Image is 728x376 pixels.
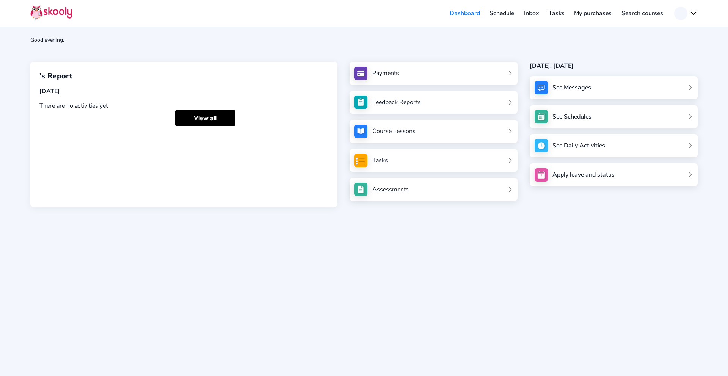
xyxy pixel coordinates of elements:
img: see_atten.jpg [354,96,367,109]
img: payments.jpg [354,67,367,80]
a: Assessments [354,183,513,196]
div: Good evening, [30,36,698,44]
img: tasksForMpWeb.png [354,154,367,167]
div: There are no activities yet [39,102,328,110]
img: assessments.jpg [354,183,367,196]
div: Apply leave and status [552,171,615,179]
img: activity.jpg [535,139,548,152]
a: My purchases [569,7,617,19]
div: [DATE], [DATE] [530,62,698,70]
a: Payments [354,67,513,80]
div: Tasks [372,156,388,164]
div: [DATE] [39,87,328,96]
a: Inbox [519,7,544,19]
img: courses.jpg [354,125,367,138]
button: chevron down outline [674,7,698,20]
div: Feedback Reports [372,98,421,107]
a: Course Lessons [354,125,513,138]
div: Payments [372,69,399,77]
a: Apply leave and status [530,163,698,186]
a: Search courses [617,7,668,19]
a: Feedback Reports [354,96,513,109]
img: Skooly [30,5,72,20]
div: Course Lessons [372,127,416,135]
div: See Daily Activities [552,141,605,150]
div: See Messages [552,83,591,92]
a: Tasks [354,154,513,167]
div: Assessments [372,185,409,194]
span: 's Report [39,71,72,81]
img: schedule.jpg [535,110,548,123]
a: Schedule [485,7,519,19]
a: Dashboard [445,7,485,19]
a: See Daily Activities [530,134,698,157]
a: See Schedules [530,105,698,128]
div: See Schedules [552,113,591,121]
img: messages.jpg [535,81,548,94]
a: Tasks [544,7,570,19]
img: apply_leave.jpg [535,168,548,182]
a: View all [175,110,235,126]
